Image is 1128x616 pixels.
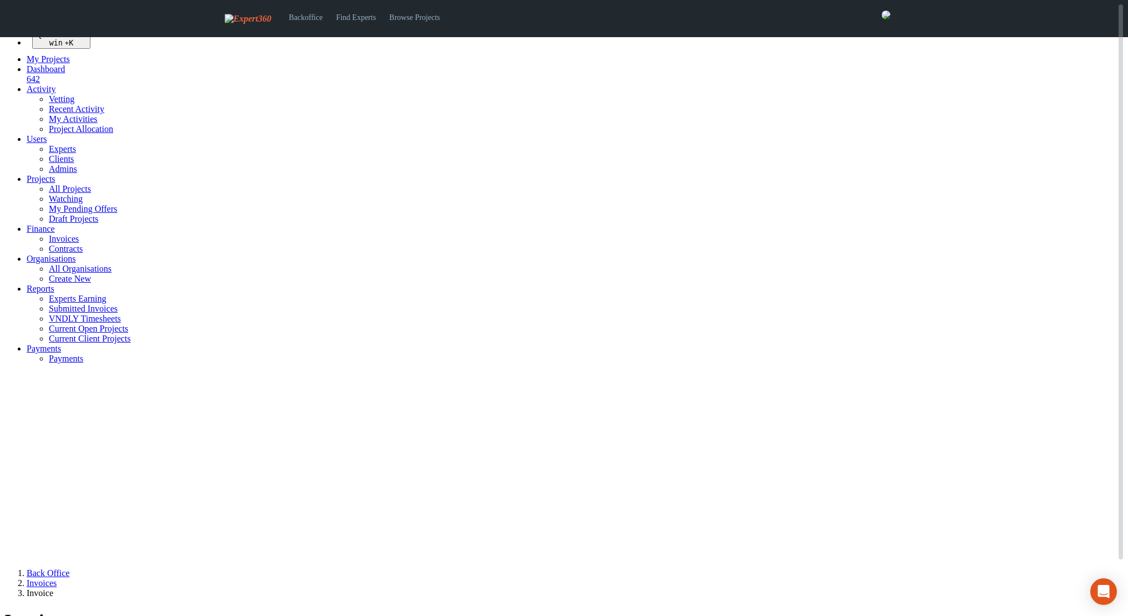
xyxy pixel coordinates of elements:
[1090,578,1117,605] div: Open Intercom Messenger
[27,578,57,588] a: Invoices
[49,244,83,253] a: Contracts
[27,54,70,64] a: My Projects
[27,174,55,184] a: Projects
[49,304,118,313] a: Submitted Invoices
[49,144,76,154] a: Experts
[27,284,54,293] a: Reports
[882,11,891,19] img: 935ce8ac-f316-4114-b08e-38e80b8d5922-normal.jpeg
[49,39,63,47] kbd: win
[69,39,73,47] kbd: K
[27,588,1124,598] li: Invoice
[27,64,1124,84] a: Dashboard 642
[49,154,74,164] a: Clients
[49,214,98,223] a: Draft Projects
[27,344,61,353] a: Payments
[49,274,91,283] a: Create New
[49,184,91,194] a: All Projects
[49,194,83,203] a: Watching
[27,84,55,94] a: Activity
[49,314,121,323] a: VNDLY Timesheets
[49,354,83,363] a: Payments
[27,74,40,84] span: 642
[37,39,86,47] div: +
[49,264,112,273] a: All Organisations
[32,29,90,49] button: Quick search... win +K
[49,104,104,114] a: Recent Activity
[49,94,74,104] a: Vetting
[49,334,131,343] a: Current Client Projects
[49,114,98,124] a: My Activities
[27,224,55,233] a: Finance
[225,14,271,24] img: Expert360
[27,64,65,74] span: Dashboard
[27,568,69,578] a: Back Office
[49,164,77,174] a: Admins
[49,324,128,333] a: Current Open Projects
[49,234,79,243] a: Invoices
[27,134,47,144] a: Users
[49,124,113,134] a: Project Allocation
[49,294,107,303] a: Experts Earning
[27,254,76,263] a: Organisations
[49,204,117,213] a: My Pending Offers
